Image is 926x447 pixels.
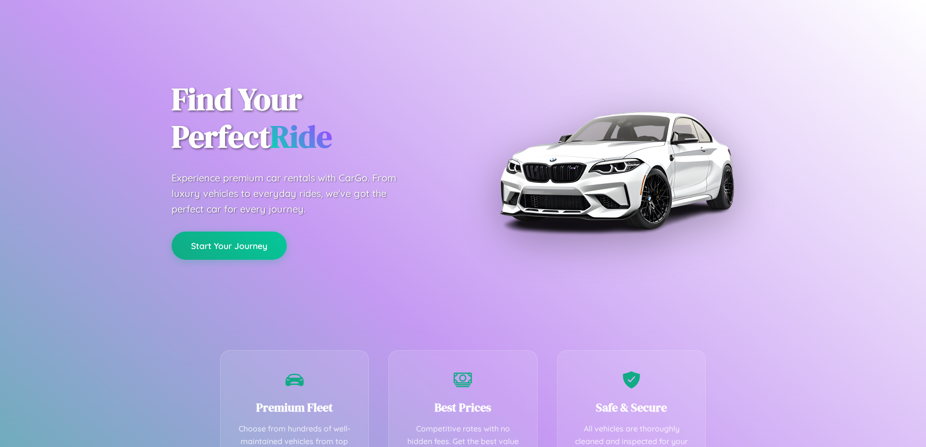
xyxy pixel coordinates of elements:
[403,399,523,415] h3: Best Prices
[172,81,449,156] h1: Find Your Perfect
[172,232,287,260] button: Start Your Journey
[495,49,738,292] img: Premium BMW car rental vehicle
[172,170,415,217] p: Experience premium car rentals with CarGo. From luxury vehicles to everyday rides, we've got the ...
[572,399,691,415] h3: Safe & Secure
[235,399,354,415] h3: Premium Fleet
[270,115,332,158] span: Ride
